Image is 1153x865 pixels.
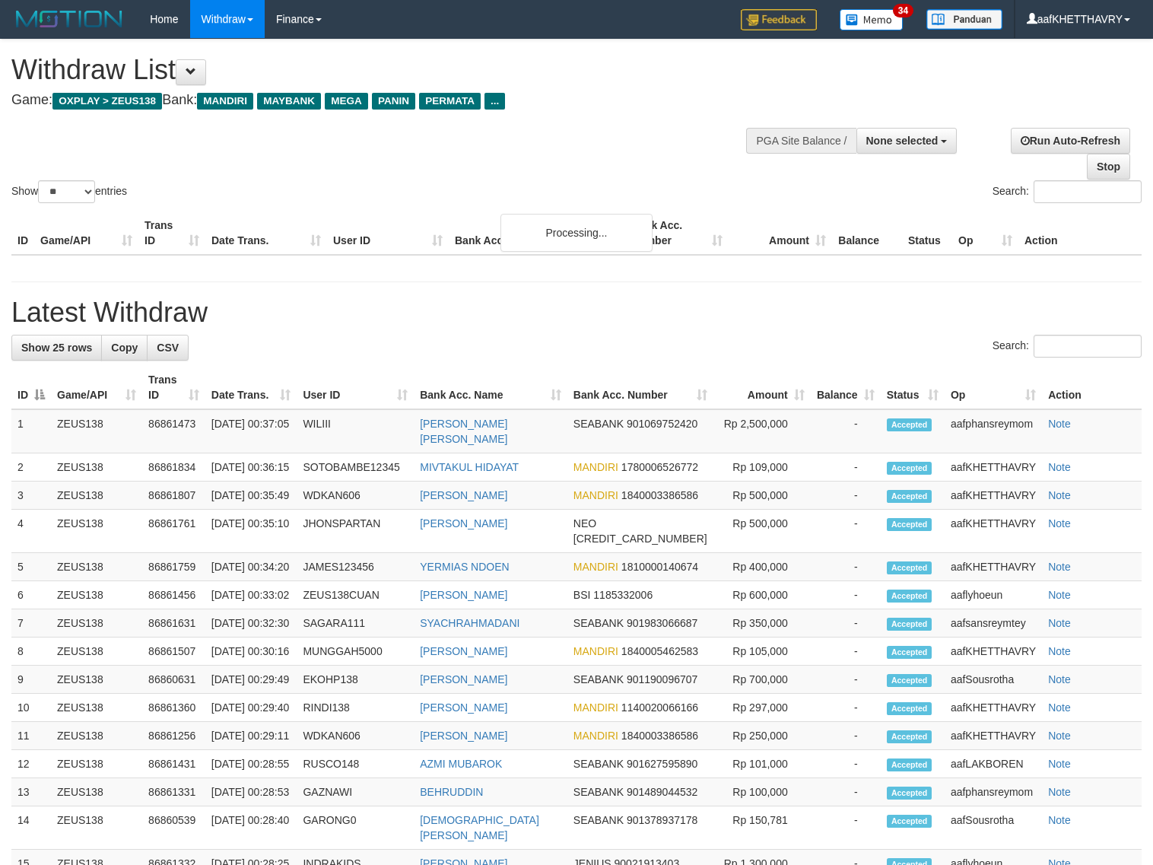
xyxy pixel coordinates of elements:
td: aafphansreymom [945,778,1042,806]
td: 86861456 [142,581,205,609]
td: [DATE] 00:29:11 [205,722,297,750]
td: - [811,581,881,609]
td: 7 [11,609,51,638]
span: Copy 1840003386586 to clipboard [621,730,698,742]
span: Copy 1840003386586 to clipboard [621,489,698,501]
h1: Withdraw List [11,55,754,85]
td: EKOHP138 [297,666,414,694]
td: [DATE] 00:28:40 [205,806,297,850]
td: Rp 101,000 [713,750,811,778]
span: Copy 5859458205420111 to clipboard [573,533,707,545]
th: Bank Acc. Number [625,211,729,255]
td: Rp 297,000 [713,694,811,722]
a: Note [1048,814,1071,826]
th: Amount [729,211,832,255]
a: Note [1048,489,1071,501]
a: Note [1048,461,1071,473]
td: [DATE] 00:28:55 [205,750,297,778]
th: Date Trans. [205,211,327,255]
td: - [811,553,881,581]
th: User ID [327,211,449,255]
td: ZEUS138 [51,510,142,553]
button: None selected [856,128,958,154]
span: PANIN [372,93,415,110]
td: ZEUS138 [51,666,142,694]
h1: Latest Withdraw [11,297,1142,328]
label: Search: [993,335,1142,358]
span: Accepted [887,646,932,659]
td: 86861431 [142,750,205,778]
span: MEGA [325,93,368,110]
td: Rp 250,000 [713,722,811,750]
td: - [811,750,881,778]
td: Rp 100,000 [713,778,811,806]
td: Rp 500,000 [713,482,811,510]
th: Action [1018,211,1142,255]
th: Game/API: activate to sort column ascending [51,366,142,409]
td: [DATE] 00:29:49 [205,666,297,694]
td: 86861331 [142,778,205,806]
a: Note [1048,561,1071,573]
td: 14 [11,806,51,850]
td: 4 [11,510,51,553]
td: - [811,482,881,510]
a: Stop [1087,154,1130,180]
td: [DATE] 00:36:15 [205,453,297,482]
span: Copy 901190096707 to clipboard [627,673,697,685]
td: ZEUS138 [51,722,142,750]
th: Balance: activate to sort column ascending [811,366,881,409]
td: 10 [11,694,51,722]
td: JHONSPARTAN [297,510,414,553]
span: Copy 1840005462583 to clipboard [621,645,698,657]
td: 2 [11,453,51,482]
a: Note [1048,701,1071,714]
a: [PERSON_NAME] [420,701,507,714]
td: ZEUS138 [51,806,142,850]
span: SEABANK [573,814,624,826]
td: ZEUS138 [51,581,142,609]
td: [DATE] 00:29:40 [205,694,297,722]
td: - [811,694,881,722]
span: MANDIRI [573,645,618,657]
img: Button%20Memo.svg [840,9,904,30]
td: aaflyhoeun [945,581,1042,609]
td: aafKHETTHAVRY [945,510,1042,553]
th: Op: activate to sort column ascending [945,366,1042,409]
td: 86860631 [142,666,205,694]
td: ZEUS138 [51,638,142,666]
span: Copy 901983066687 to clipboard [627,617,697,629]
span: NEO [573,517,596,529]
th: User ID: activate to sort column ascending [297,366,414,409]
th: Bank Acc. Number: activate to sort column ascending [567,366,713,409]
td: 3 [11,482,51,510]
input: Search: [1034,180,1142,203]
div: PGA Site Balance / [746,128,856,154]
a: BEHRUDDIN [420,786,483,798]
th: Action [1042,366,1142,409]
td: [DATE] 00:30:16 [205,638,297,666]
td: aafKHETTHAVRY [945,553,1042,581]
td: Rp 2,500,000 [713,409,811,453]
td: - [811,510,881,553]
span: SEABANK [573,673,624,685]
span: SEABANK [573,418,624,430]
span: MANDIRI [573,461,618,473]
span: Accepted [887,561,932,574]
th: Amount: activate to sort column ascending [713,366,811,409]
td: aafKHETTHAVRY [945,482,1042,510]
span: MANDIRI [573,489,618,501]
td: RUSCO148 [297,750,414,778]
span: Accepted [887,418,932,431]
td: 13 [11,778,51,806]
h4: Game: Bank: [11,93,754,108]
a: Note [1048,673,1071,685]
span: Accepted [887,674,932,687]
span: Accepted [887,590,932,603]
td: aafKHETTHAVRY [945,453,1042,482]
td: aafSousrotha [945,666,1042,694]
td: 86861473 [142,409,205,453]
td: 8 [11,638,51,666]
td: ZEUS138 [51,409,142,453]
span: Copy 1810000140674 to clipboard [621,561,698,573]
td: 86861834 [142,453,205,482]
